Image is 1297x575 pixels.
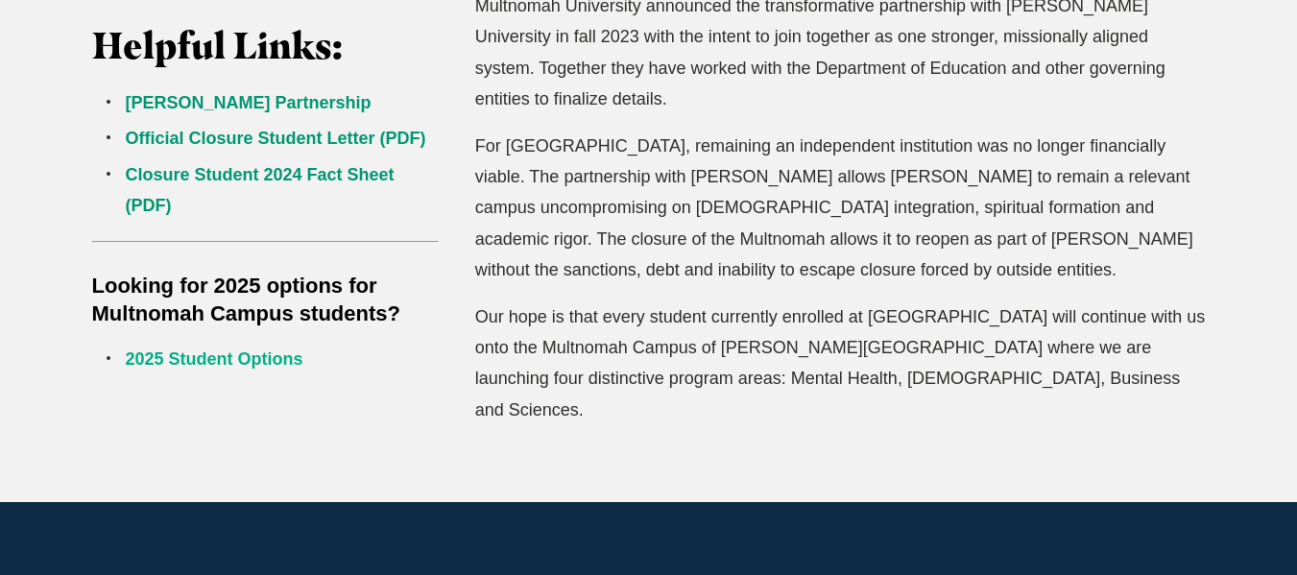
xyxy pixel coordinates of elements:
a: 2025 Student Options [126,349,303,369]
p: Our hope is that every student currently enrolled at [GEOGRAPHIC_DATA] will continue with us onto... [475,301,1206,426]
h5: Looking for 2025 options for Multnomah Campus students? [92,272,440,329]
a: Closure Student 2024 Fact Sheet (PDF) [126,165,395,215]
p: For [GEOGRAPHIC_DATA], remaining an independent institution was no longer financially viable. The... [475,131,1206,286]
a: Official Closure Student Letter (PDF) [126,129,426,148]
a: [PERSON_NAME] Partnership [126,93,372,112]
h3: Helpful Links: [92,24,440,68]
